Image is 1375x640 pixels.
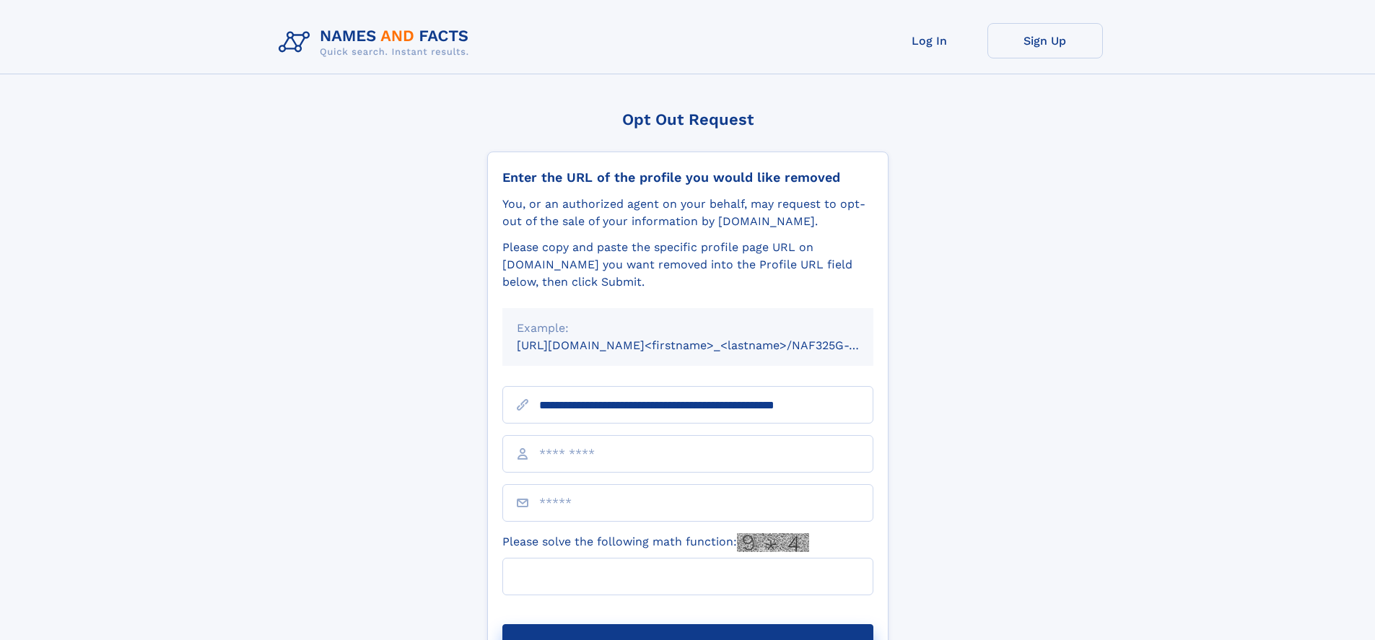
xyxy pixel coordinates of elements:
[502,170,873,185] div: Enter the URL of the profile you would like removed
[872,23,987,58] a: Log In
[487,110,889,128] div: Opt Out Request
[273,23,481,62] img: Logo Names and Facts
[517,338,901,352] small: [URL][DOMAIN_NAME]<firstname>_<lastname>/NAF325G-xxxxxxxx
[502,533,809,552] label: Please solve the following math function:
[502,196,873,230] div: You, or an authorized agent on your behalf, may request to opt-out of the sale of your informatio...
[987,23,1103,58] a: Sign Up
[502,239,873,291] div: Please copy and paste the specific profile page URL on [DOMAIN_NAME] you want removed into the Pr...
[517,320,859,337] div: Example:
